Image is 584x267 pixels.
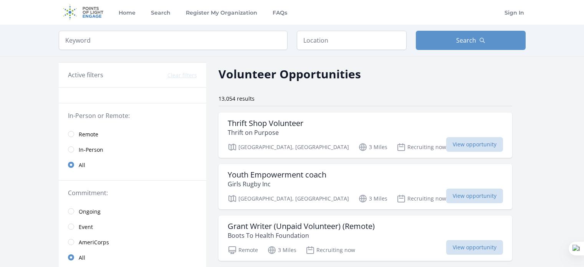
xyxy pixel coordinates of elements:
[79,223,93,231] span: Event
[228,143,349,152] p: [GEOGRAPHIC_DATA], [GEOGRAPHIC_DATA]
[228,222,375,231] h3: Grant Writer (Unpaid Volunteer) (Remote)
[358,143,387,152] p: 3 Miles
[228,119,303,128] h3: Thrift Shop Volunteer
[228,128,303,137] p: Thrift on Purpose
[397,143,446,152] p: Recruiting now
[59,234,206,250] a: AmeriCorps
[59,250,206,265] a: All
[79,146,103,154] span: In-Person
[59,157,206,172] a: All
[79,208,101,216] span: Ongoing
[59,126,206,142] a: Remote
[79,131,98,138] span: Remote
[456,36,476,45] span: Search
[59,142,206,157] a: In-Person
[68,70,103,80] h3: Active filters
[59,204,206,219] a: Ongoing
[228,245,258,255] p: Remote
[228,231,375,240] p: Boots To Health Foundation
[228,194,349,203] p: [GEOGRAPHIC_DATA], [GEOGRAPHIC_DATA]
[218,164,512,209] a: Youth Empowerment coach Girls Rugby Inc [GEOGRAPHIC_DATA], [GEOGRAPHIC_DATA] 3 Miles Recruiting n...
[167,71,197,79] button: Clear filters
[59,31,288,50] input: Keyword
[79,161,85,169] span: All
[68,111,197,120] legend: In-Person or Remote:
[446,189,503,203] span: View opportunity
[416,31,526,50] button: Search
[228,179,326,189] p: Girls Rugby Inc
[297,31,407,50] input: Location
[446,240,503,255] span: View opportunity
[218,113,512,158] a: Thrift Shop Volunteer Thrift on Purpose [GEOGRAPHIC_DATA], [GEOGRAPHIC_DATA] 3 Miles Recruiting n...
[218,65,361,83] h2: Volunteer Opportunities
[218,95,255,102] span: 13,054 results
[306,245,355,255] p: Recruiting now
[79,254,85,262] span: All
[68,188,197,197] legend: Commitment:
[446,137,503,152] span: View opportunity
[358,194,387,203] p: 3 Miles
[79,239,109,246] span: AmeriCorps
[59,219,206,234] a: Event
[267,245,296,255] p: 3 Miles
[397,194,446,203] p: Recruiting now
[228,170,326,179] h3: Youth Empowerment coach
[218,216,512,261] a: Grant Writer (Unpaid Volunteer) (Remote) Boots To Health Foundation Remote 3 Miles Recruiting now...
